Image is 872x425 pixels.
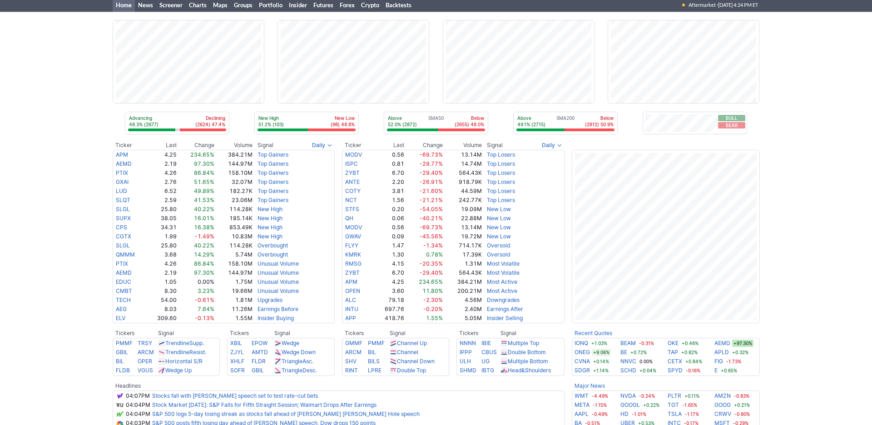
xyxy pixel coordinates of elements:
td: 13.14M [443,223,482,232]
p: (2812) 50.9% [585,121,614,128]
a: S&P 500 logs 5-day losing streak as stocks fall ahead of [PERSON_NAME] [PERSON_NAME] Hole speech [152,410,420,417]
a: NNVC [620,357,636,366]
a: IBIE [481,340,491,346]
a: GBIL [116,349,128,356]
a: COTY [345,188,361,194]
th: Change [405,141,443,150]
a: CBUS [481,349,497,356]
span: 40.22% [194,242,214,249]
td: 114.28K [215,241,253,250]
a: Insider Buying [258,315,294,321]
a: ANTE [345,178,360,185]
a: New Low [487,206,511,212]
p: (98) 48.8% [331,121,355,128]
p: 48.3% (2677) [129,121,159,128]
td: 1.30 [373,250,405,259]
td: 144.97M [215,268,253,277]
th: Ticker [342,141,373,150]
td: 384.21M [215,150,253,159]
a: PMMF [368,340,385,346]
td: 25.80 [147,205,178,214]
a: Stock Market [DATE]: S&P Falls for Fifth Straight Session; Walmart Drops After Earnings [152,401,377,408]
a: VGUS [138,367,153,374]
span: -29.40% [420,169,443,176]
th: Last [373,141,405,150]
a: CRWV [714,410,731,419]
td: 13.14M [443,150,482,159]
a: Stocks fall with [PERSON_NAME] speech set to test rate-cut bets [152,392,318,399]
span: 40.22% [194,206,214,212]
a: New High [258,233,282,240]
a: AEMD [116,160,132,167]
td: 1.31M [443,259,482,268]
span: 16.01% [194,215,214,222]
a: Double Bottom [508,349,546,356]
td: 19.72M [443,232,482,241]
div: SMA200 [516,115,614,128]
a: Unusual Volume [258,260,299,267]
a: Downgrades [487,297,520,303]
span: 86.84% [194,169,214,176]
td: 114.28K [215,205,253,214]
a: SHMD [460,367,476,374]
td: 1.99 [147,232,178,241]
span: -69.73% [420,151,443,158]
a: ISPC [345,160,358,167]
span: -20.35% [420,260,443,267]
p: Above [388,115,417,121]
a: New High [258,206,282,212]
a: Top Losers [487,169,515,176]
a: RINT [345,367,358,374]
a: Top Gainers [258,188,288,194]
td: 0.56 [373,223,405,232]
a: MODV [345,224,362,231]
a: PTIX [116,260,128,267]
span: 14.29% [194,251,214,258]
td: 19.09M [443,205,482,214]
a: GWAV [345,233,361,240]
td: 2.59 [147,196,178,205]
a: Most Volatile [487,269,520,276]
span: 0.78% [426,251,443,258]
p: 51.2% (103) [258,121,284,128]
td: 4.15 [373,259,405,268]
span: 86.84% [194,260,214,267]
td: 22.88M [443,214,482,223]
a: LPRE [368,367,381,374]
p: 49.1% (2715) [517,121,545,128]
a: Channel Down [397,358,435,365]
td: 0.81 [373,159,405,168]
a: CMBT [116,287,132,294]
a: AEMD [714,339,730,348]
a: SPYD [668,366,683,375]
a: ALC [345,297,356,303]
td: 14.74M [443,159,482,168]
a: ZYBT [345,269,360,276]
span: 51.65% [194,178,214,185]
a: Wedge Down [282,349,316,356]
a: Horizontal S/R [165,358,203,365]
th: Volume [215,141,253,150]
a: IONQ [575,339,588,348]
th: Change [177,141,215,150]
span: 49.89% [194,188,214,194]
a: APP [345,315,356,321]
td: 1.47 [373,241,405,250]
p: (2655) 48.0% [455,121,484,128]
a: OPER [138,358,152,365]
a: Unusual Volume [258,269,299,276]
a: EPOW [252,340,268,346]
a: NCT [345,197,357,203]
a: GXAI [116,178,129,185]
a: SDGR [575,366,590,375]
a: RMSG [345,260,362,267]
a: SHV [345,358,357,365]
td: 2.20 [373,178,405,187]
a: OPEN [345,287,360,294]
a: META [575,400,590,410]
p: Advancing [129,115,159,121]
a: BEAM [620,339,636,348]
td: 1.56 [373,196,405,205]
a: UG [481,358,490,365]
span: 97.30% [194,160,214,167]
